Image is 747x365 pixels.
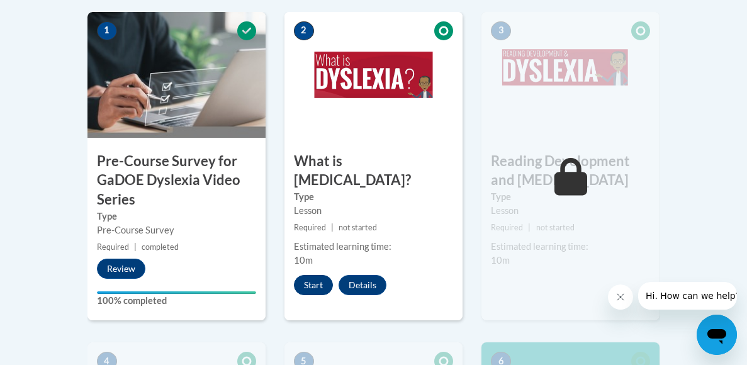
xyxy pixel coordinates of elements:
label: Type [491,190,650,204]
img: Course Image [481,12,660,138]
span: 10m [491,255,510,266]
span: completed [142,242,179,252]
iframe: Close message [608,284,633,310]
span: 10m [294,255,313,266]
h3: Pre-Course Survey for GaDOE Dyslexia Video Series [87,152,266,210]
span: | [528,223,531,232]
span: 3 [491,21,511,40]
img: Course Image [284,12,463,138]
img: Course Image [87,12,266,138]
span: 1 [97,21,117,40]
div: Estimated learning time: [294,240,453,254]
span: Hi. How can we help? [8,9,102,19]
span: | [134,242,137,252]
span: 2 [294,21,314,40]
span: Required [97,242,129,252]
button: Details [339,275,386,295]
span: | [331,223,334,232]
div: Lesson [491,204,650,218]
button: Review [97,259,145,279]
button: Start [294,275,333,295]
iframe: Button to launch messaging window [697,315,737,355]
span: Required [294,223,326,232]
label: Type [294,190,453,204]
span: not started [536,223,575,232]
label: 100% completed [97,294,256,308]
span: Required [491,223,523,232]
h3: Reading Development and [MEDICAL_DATA] [481,152,660,191]
div: Estimated learning time: [491,240,650,254]
div: Pre-Course Survey [97,223,256,237]
h3: What is [MEDICAL_DATA]? [284,152,463,191]
div: Lesson [294,204,453,218]
label: Type [97,210,256,223]
iframe: Message from company [638,282,737,310]
div: Your progress [97,291,256,294]
span: not started [339,223,377,232]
